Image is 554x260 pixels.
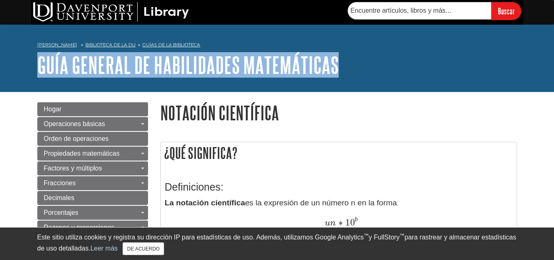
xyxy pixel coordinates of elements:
[165,198,245,207] font: La notación científica
[33,2,189,22] img: Biblioteca de la DU
[44,165,102,172] font: Factores y múltiplos
[85,42,136,48] a: Biblioteca de la DU
[44,135,109,142] font: Orden de operaciones
[364,232,369,238] font: ™
[37,176,148,190] a: Fracciones
[44,194,75,201] font: Decimales
[348,2,521,20] form: Busca artículos, libros y más en la Biblioteca DU
[44,120,105,127] font: Operaciones básicas
[123,242,164,255] button: Cerca
[348,2,491,19] input: Encuentre artículos, libros y más...
[245,198,397,207] font: es la expresión de un número n en la forma
[355,216,358,223] font: b
[164,145,237,161] font: ¿Qué significa?
[37,206,148,220] a: Porcentajes
[325,219,336,228] font: un
[37,147,148,161] a: Propiedades matemáticas
[491,2,521,20] input: Buscar
[37,132,148,146] a: Orden de operaciones
[160,102,279,123] font: Notación científica
[44,179,76,186] font: Fracciones
[369,234,400,241] font: y FullStory
[37,191,148,205] a: Decimales
[37,117,148,131] a: Operaciones básicas
[165,181,223,193] font: Definiciones:
[37,161,148,175] a: Factores y múltiplos
[37,102,148,116] a: Hogar
[44,106,62,113] font: Hogar
[44,224,115,231] font: Razones y proporciones
[127,246,160,252] font: DE ACUERDO
[37,221,148,235] a: Razones y proporciones
[37,39,517,53] nav: migaja de pan
[37,234,516,252] font: para rastrear y almacenar estadísticas de uso detalladas.
[37,234,364,241] font: Este sitio utiliza cookies y registra su dirección IP para estadísticas de uso. Además, utilizamo...
[37,42,77,48] font: [PERSON_NAME]
[400,232,405,238] font: ™
[142,42,200,48] a: Guías de la biblioteca
[90,245,118,252] a: Leer más
[37,41,77,48] a: [PERSON_NAME]
[44,209,79,216] font: Porcentajes
[345,217,355,228] font: 10
[44,150,120,157] font: Propiedades matemáticas
[37,52,339,78] a: Guía general de habilidades matemáticas
[338,217,343,228] font: ∗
